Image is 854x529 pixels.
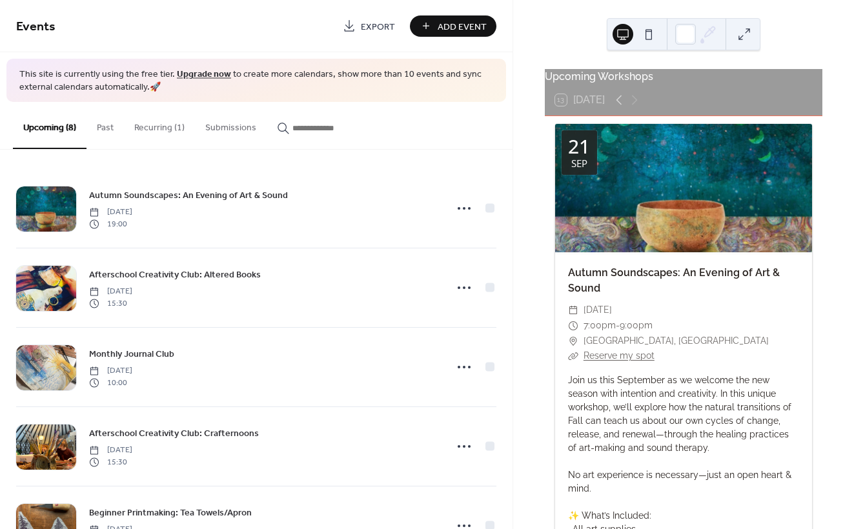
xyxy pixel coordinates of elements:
[89,268,261,282] span: Afterschool Creativity Club: Altered Books
[568,303,578,318] div: ​
[19,68,493,94] span: This site is currently using the free tier. to create more calendars, show more than 10 events an...
[89,377,132,388] span: 10:00
[568,137,590,156] div: 21
[89,456,132,468] span: 15:30
[89,444,132,456] span: [DATE]
[620,318,653,334] span: 9:00pm
[89,218,132,230] span: 19:00
[333,15,405,37] a: Export
[89,286,132,297] span: [DATE]
[568,266,780,294] a: Autumn Soundscapes: An Evening of Art & Sound
[568,348,578,364] div: ​
[89,188,288,203] a: Autumn Soundscapes: An Evening of Art & Sound
[89,206,132,218] span: [DATE]
[177,66,231,83] a: Upgrade now
[571,159,587,168] div: Sep
[584,303,612,318] span: [DATE]
[89,426,259,441] a: Afterschool Creativity Club: Crafternoons
[89,427,259,441] span: Afterschool Creativity Club: Crafternoons
[410,15,496,37] button: Add Event
[584,334,769,349] span: [GEOGRAPHIC_DATA], [GEOGRAPHIC_DATA]
[195,102,267,148] button: Submissions
[86,102,124,148] button: Past
[89,365,132,377] span: [DATE]
[16,14,56,39] span: Events
[584,318,616,334] span: 7:00pm
[568,334,578,349] div: ​
[124,102,195,148] button: Recurring (1)
[89,346,174,361] a: Monthly Journal Club
[89,189,288,203] span: Autumn Soundscapes: An Evening of Art & Sound
[89,348,174,361] span: Monthly Journal Club
[616,318,620,334] span: -
[568,318,578,334] div: ​
[89,297,132,309] span: 15:30
[89,505,252,520] a: Beginner Printmaking: Tea Towels/Apron
[438,20,487,34] span: Add Event
[13,102,86,149] button: Upcoming (8)
[584,350,655,361] a: Reserve my spot
[89,506,252,520] span: Beginner Printmaking: Tea Towels/Apron
[89,267,261,282] a: Afterschool Creativity Club: Altered Books
[545,69,822,85] div: Upcoming Workshops
[361,20,395,34] span: Export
